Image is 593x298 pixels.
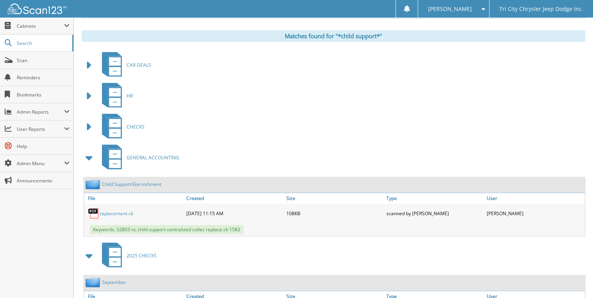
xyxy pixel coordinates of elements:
span: CHECKS [127,123,145,130]
span: Admin Reports [17,109,64,115]
div: Matches found for "*child support*" [82,30,585,42]
div: [PERSON_NAME] [485,205,585,221]
span: Reminders [17,74,70,81]
a: Created [184,193,284,203]
span: CAR DEALS [127,62,151,68]
a: File [84,193,184,203]
a: User [485,193,585,203]
a: CHECKS [97,111,145,142]
span: GENERAL ACCOUNTING [127,154,179,161]
span: Announcements [17,177,70,184]
img: folder2.png [86,277,102,287]
a: September [102,279,126,286]
img: scan123-logo-white.svg [8,4,66,14]
iframe: Chat Widget [554,261,593,298]
span: 2025 CHECKS [127,252,157,259]
img: folder2.png [86,179,102,189]
span: Search [17,40,68,46]
span: Bookmarks [17,91,70,98]
span: Help [17,143,70,150]
a: Size [284,193,384,203]
span: User Reports [17,126,64,132]
div: scanned by [PERSON_NAME] [384,205,484,221]
span: Cabinets [17,23,64,29]
a: GENERAL ACCOUNTING [97,142,179,173]
a: CAR DEALS [97,50,151,80]
span: Scan [17,57,70,64]
a: HR [97,80,133,111]
span: [PERSON_NAME] [428,7,472,11]
a: Child Support/Garnishment [102,181,161,187]
a: Type [384,193,484,203]
a: 2025 CHECKS [97,240,157,271]
span: Admin Menu [17,160,64,167]
span: HR [127,93,133,99]
img: PDF.png [88,207,100,219]
div: [DATE] 11:15 AM [184,205,284,221]
div: 108KB [284,205,384,221]
span: Keywords: 32803 nc child support centralized collec replace ck 1583 [90,225,243,234]
span: Tri City Chrysler Jeep Dodge Inc. [499,7,583,11]
a: replacement ck [100,210,133,217]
